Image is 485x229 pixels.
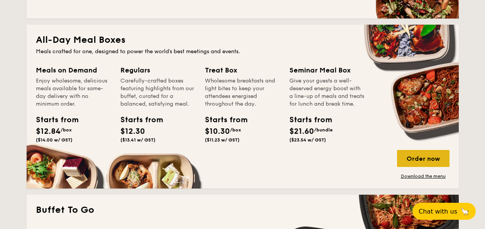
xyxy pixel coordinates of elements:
[36,34,450,46] h2: All-Day Meal Boxes
[412,203,476,220] button: Chat with us🦙
[289,137,326,143] span: ($23.54 w/ GST)
[36,127,61,136] span: $12.84
[36,114,71,126] div: Starts from
[36,204,450,216] h2: Buffet To Go
[120,114,155,126] div: Starts from
[120,127,145,136] span: $12.30
[120,77,196,108] div: Carefully-crafted boxes featuring highlights from our buffet, curated for a balanced, satisfying ...
[120,65,196,76] div: Regulars
[289,77,365,108] div: Give your guests a well-deserved energy boost with a line-up of meals and treats for lunch and br...
[120,137,155,143] span: ($13.41 w/ GST)
[397,150,450,167] div: Order now
[36,65,111,76] div: Meals on Demand
[289,114,324,126] div: Starts from
[205,127,230,136] span: $10.30
[61,127,72,133] span: /box
[314,127,333,133] span: /bundle
[289,65,365,76] div: Seminar Meal Box
[460,207,470,216] span: 🦙
[397,173,450,179] a: Download the menu
[289,127,314,136] span: $21.60
[205,65,280,76] div: Treat Box
[205,114,240,126] div: Starts from
[205,137,240,143] span: ($11.23 w/ GST)
[205,77,280,108] div: Wholesome breakfasts and light bites to keep your attendees energised throughout the day.
[36,77,111,108] div: Enjoy wholesome, delicious meals available for same-day delivery with no minimum order.
[36,48,450,56] div: Meals crafted for one, designed to power the world's best meetings and events.
[230,127,241,133] span: /box
[419,208,457,215] span: Chat with us
[36,137,73,143] span: ($14.00 w/ GST)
